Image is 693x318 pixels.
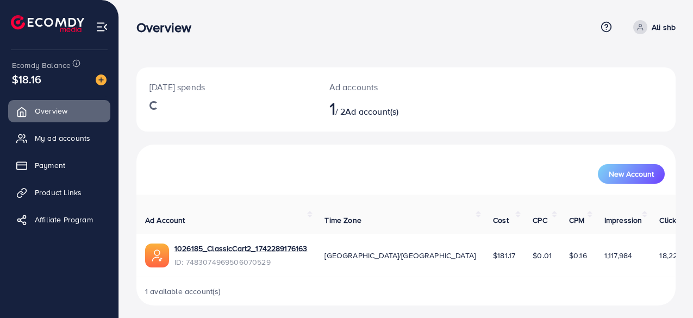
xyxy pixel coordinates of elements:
span: Cost [493,215,509,226]
span: Payment [35,160,65,171]
span: Clicks [659,215,680,226]
img: ic-ads-acc.e4c84228.svg [145,244,169,267]
span: 18,229 [659,250,682,261]
a: My ad accounts [8,127,110,149]
span: [GEOGRAPHIC_DATA]/[GEOGRAPHIC_DATA] [324,250,476,261]
span: Ad Account [145,215,185,226]
button: New Account [598,164,665,184]
span: Product Links [35,187,82,198]
img: logo [11,15,84,32]
img: image [96,74,107,85]
span: CPC [533,215,547,226]
span: Overview [35,105,67,116]
a: 1026185_ClassicCart2_1742289176163 [174,243,307,254]
span: $181.17 [493,250,515,261]
h3: Overview [136,20,200,35]
span: Time Zone [324,215,361,226]
p: [DATE] spends [149,80,303,93]
a: Overview [8,100,110,122]
span: New Account [609,170,654,178]
span: Impression [604,215,642,226]
h2: / 2 [329,98,438,119]
span: CPM [569,215,584,226]
span: $0.01 [533,250,552,261]
span: 1,117,984 [604,250,632,261]
span: ID: 7483074969506070529 [174,257,307,267]
span: Ad account(s) [345,105,398,117]
span: Affiliate Program [35,214,93,225]
p: Ali shb [652,21,676,34]
span: $0.16 [569,250,587,261]
span: 1 available account(s) [145,286,221,297]
a: Payment [8,154,110,176]
a: Ali shb [629,20,676,34]
span: $18.16 [12,71,41,87]
a: Product Links [8,182,110,203]
p: Ad accounts [329,80,438,93]
img: menu [96,21,108,33]
span: My ad accounts [35,133,90,144]
span: 1 [329,96,335,121]
span: Ecomdy Balance [12,60,71,71]
a: Affiliate Program [8,209,110,230]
